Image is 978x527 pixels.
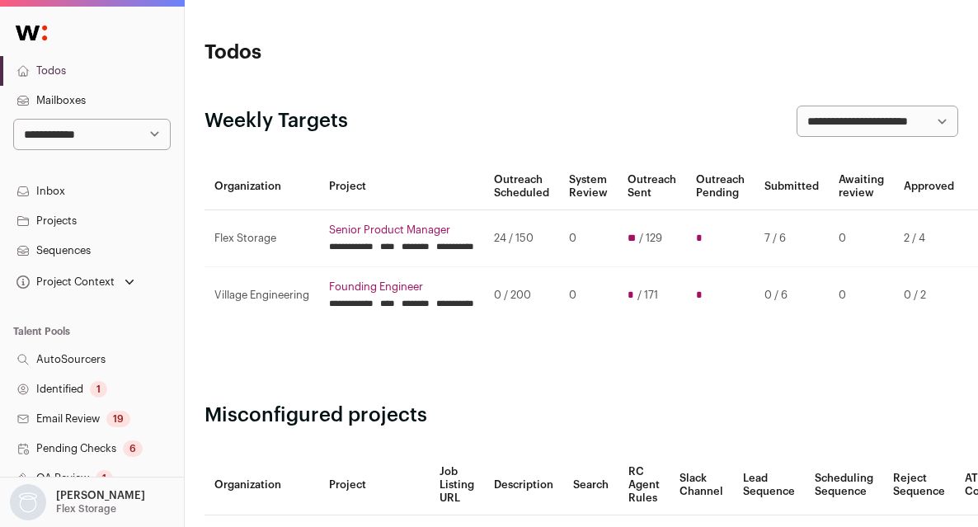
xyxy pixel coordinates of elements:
img: nopic.png [10,484,46,520]
th: Slack Channel [670,455,733,515]
th: Lead Sequence [733,455,805,515]
td: 0 / 2 [894,267,964,324]
th: Search [563,455,618,515]
td: Flex Storage [205,210,319,267]
th: Submitted [755,163,829,210]
p: [PERSON_NAME] [56,489,145,502]
th: Approved [894,163,964,210]
th: Outreach Pending [686,163,755,210]
div: 19 [106,411,130,427]
th: Description [484,455,563,515]
td: 0 [829,210,894,267]
th: Job Listing URL [430,455,484,515]
th: System Review [559,163,618,210]
th: Reject Sequence [883,455,955,515]
span: / 129 [639,232,662,245]
button: Open dropdown [7,484,148,520]
h2: Weekly Targets [205,108,348,134]
th: Project [319,455,430,515]
img: Wellfound [7,16,56,49]
td: 0 [559,210,618,267]
td: 0 [829,267,894,324]
th: Outreach Sent [618,163,686,210]
div: 1 [90,381,107,398]
th: RC Agent Rules [618,455,670,515]
th: Awaiting review [829,163,894,210]
td: Village Engineering [205,267,319,324]
th: Project [319,163,484,210]
p: Flex Storage [56,502,116,515]
a: Senior Product Manager [329,224,474,237]
a: Founding Engineer [329,280,474,294]
div: 1 [96,470,113,487]
td: 24 / 150 [484,210,559,267]
h2: Misconfigured projects [205,402,958,429]
span: / 171 [637,289,658,302]
td: 7 / 6 [755,210,829,267]
td: 0 / 6 [755,267,829,324]
th: Outreach Scheduled [484,163,559,210]
th: Scheduling Sequence [805,455,883,515]
td: 0 / 200 [484,267,559,324]
td: 2 / 4 [894,210,964,267]
th: Organization [205,163,319,210]
h1: Todos [205,40,456,66]
th: Organization [205,455,319,515]
button: Open dropdown [13,271,138,294]
div: 6 [123,440,143,457]
td: 0 [559,267,618,324]
div: Project Context [13,275,115,289]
